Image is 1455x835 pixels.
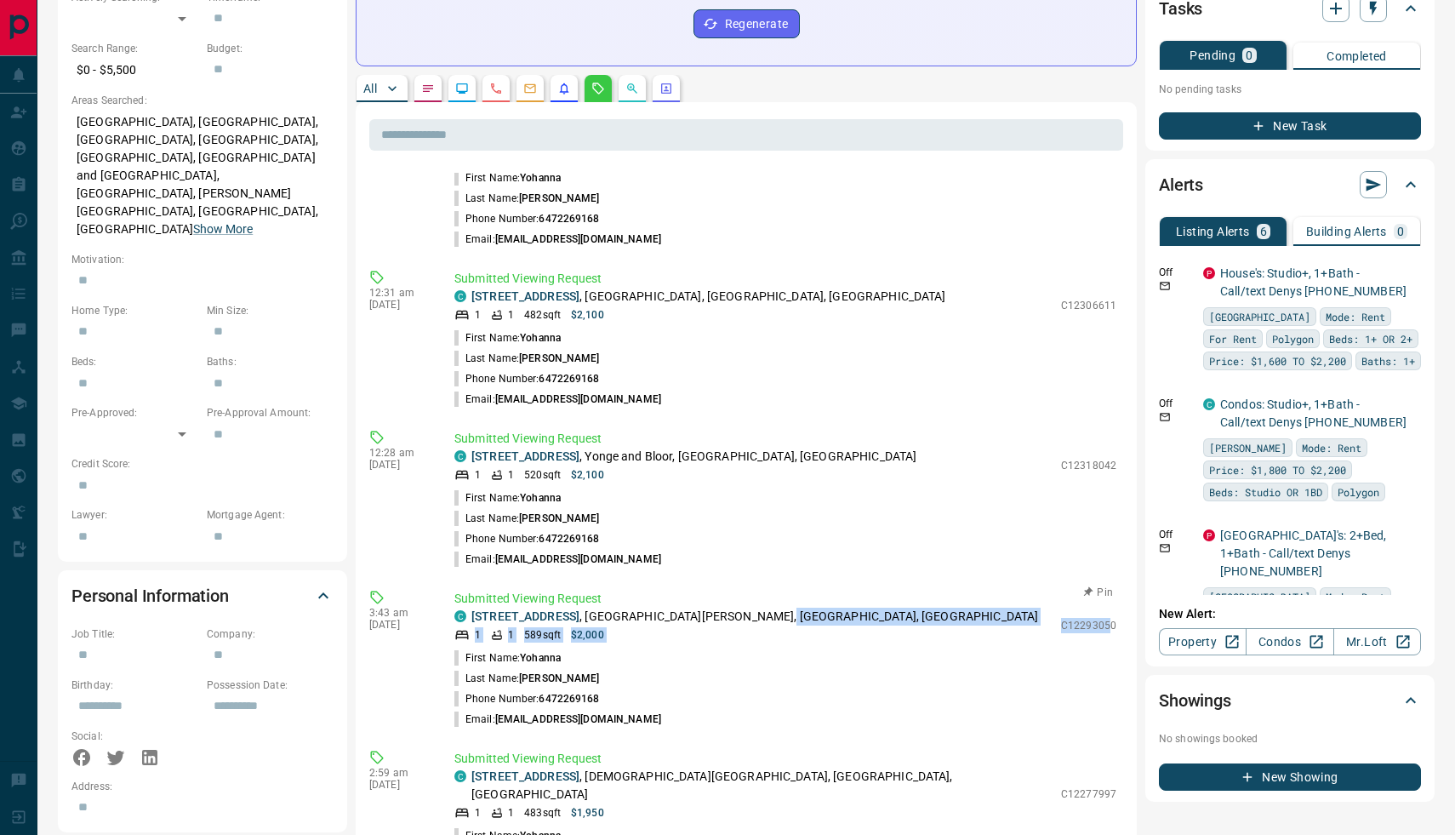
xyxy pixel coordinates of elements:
[1159,628,1247,655] a: Property
[539,693,599,705] span: 6472269168
[207,303,334,318] p: Min Size:
[1159,280,1171,292] svg: Email
[454,691,600,706] p: Phone Number:
[1326,588,1385,605] span: Mode: Rent
[1220,529,1387,578] a: [GEOGRAPHIC_DATA]'s: 2+Bed, 1+Bath - Call/text Denys [PHONE_NUMBER]
[454,671,600,686] p: Last Name:
[1361,352,1415,369] span: Baths: 1+
[1159,164,1421,205] div: Alerts
[71,575,334,616] div: Personal Information
[454,450,466,462] div: condos.ca
[1159,687,1231,714] h2: Showings
[520,332,561,344] span: Yohanna
[71,582,229,609] h2: Personal Information
[454,290,466,302] div: condos.ca
[369,299,429,311] p: [DATE]
[207,354,334,369] p: Baths:
[1203,398,1215,410] div: condos.ca
[471,289,579,303] a: [STREET_ADDRESS]
[1397,226,1404,237] p: 0
[1190,49,1235,61] p: Pending
[539,533,599,545] span: 6472269168
[519,192,599,204] span: [PERSON_NAME]
[369,779,429,791] p: [DATE]
[71,729,198,744] p: Social:
[1209,439,1287,456] span: [PERSON_NAME]
[369,607,429,619] p: 3:43 am
[471,769,579,783] a: [STREET_ADDRESS]
[471,449,579,463] a: [STREET_ADDRESS]
[475,805,481,821] p: 1
[495,393,661,405] span: [EMAIL_ADDRESS][DOMAIN_NAME]
[471,768,1053,804] p: , [DEMOGRAPHIC_DATA][GEOGRAPHIC_DATA], [GEOGRAPHIC_DATA], [GEOGRAPHIC_DATA]
[207,626,334,642] p: Company:
[1209,308,1310,325] span: [GEOGRAPHIC_DATA]
[1260,226,1267,237] p: 6
[571,627,604,643] p: $2,000
[1061,618,1116,633] p: C12293050
[71,108,334,243] p: [GEOGRAPHIC_DATA], [GEOGRAPHIC_DATA], [GEOGRAPHIC_DATA], [GEOGRAPHIC_DATA], [GEOGRAPHIC_DATA], [G...
[369,767,429,779] p: 2:59 am
[71,93,334,108] p: Areas Searched:
[1246,49,1252,61] p: 0
[693,9,800,38] button: Regenerate
[539,373,599,385] span: 6472269168
[1220,266,1406,298] a: House's: Studio+, 1+Bath - Call/text Denys [PHONE_NUMBER]
[363,83,377,94] p: All
[520,492,561,504] span: Yohanna
[1159,396,1193,411] p: Off
[369,459,429,471] p: [DATE]
[524,467,561,483] p: 520 sqft
[524,627,561,643] p: 589 sqft
[591,82,605,95] svg: Requests
[495,553,661,565] span: [EMAIL_ADDRESS][DOMAIN_NAME]
[71,354,198,369] p: Beds:
[454,552,661,567] p: Email:
[454,750,1116,768] p: Submitted Viewing Request
[1061,298,1116,313] p: C12306611
[1209,483,1322,500] span: Beds: Studio OR 1BD
[471,609,579,623] a: [STREET_ADDRESS]
[557,82,571,95] svg: Listing Alerts
[71,56,198,84] p: $0 - $5,500
[1220,397,1406,429] a: Condos: Studio+, 1+Bath - Call/text Denys [PHONE_NUMBER]
[508,805,514,821] p: 1
[571,307,604,323] p: $2,100
[524,307,561,323] p: 482 sqft
[454,191,600,206] p: Last Name:
[495,713,661,725] span: [EMAIL_ADDRESS][DOMAIN_NAME]
[1159,542,1171,554] svg: Email
[1159,680,1421,721] div: Showings
[71,303,198,318] p: Home Type:
[71,456,334,472] p: Credit Score:
[454,490,561,506] p: First Name:
[475,467,481,483] p: 1
[454,351,600,366] p: Last Name:
[508,307,514,323] p: 1
[1326,308,1385,325] span: Mode: Rent
[454,170,561,186] p: First Name:
[454,392,661,407] p: Email:
[1176,226,1250,237] p: Listing Alerts
[471,448,916,466] p: , Yonge and Bloor, [GEOGRAPHIC_DATA], [GEOGRAPHIC_DATA]
[1074,585,1123,600] button: Pin
[471,288,946,306] p: , [GEOGRAPHIC_DATA], [GEOGRAPHIC_DATA], [GEOGRAPHIC_DATA]
[71,678,198,693] p: Birthday:
[71,405,198,420] p: Pre-Approved:
[207,507,334,523] p: Mortgage Agent:
[1333,628,1421,655] a: Mr.Loft
[454,650,561,666] p: First Name:
[1159,764,1421,791] button: New Showing
[1327,50,1387,62] p: Completed
[475,307,481,323] p: 1
[1159,265,1193,280] p: Off
[520,652,561,664] span: Yohanna
[1209,461,1346,478] span: Price: $1,800 TO $2,200
[71,252,334,267] p: Motivation:
[454,232,661,247] p: Email:
[495,233,661,245] span: [EMAIL_ADDRESS][DOMAIN_NAME]
[454,371,600,386] p: Phone Number:
[571,467,604,483] p: $2,100
[71,779,334,794] p: Address:
[508,467,514,483] p: 1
